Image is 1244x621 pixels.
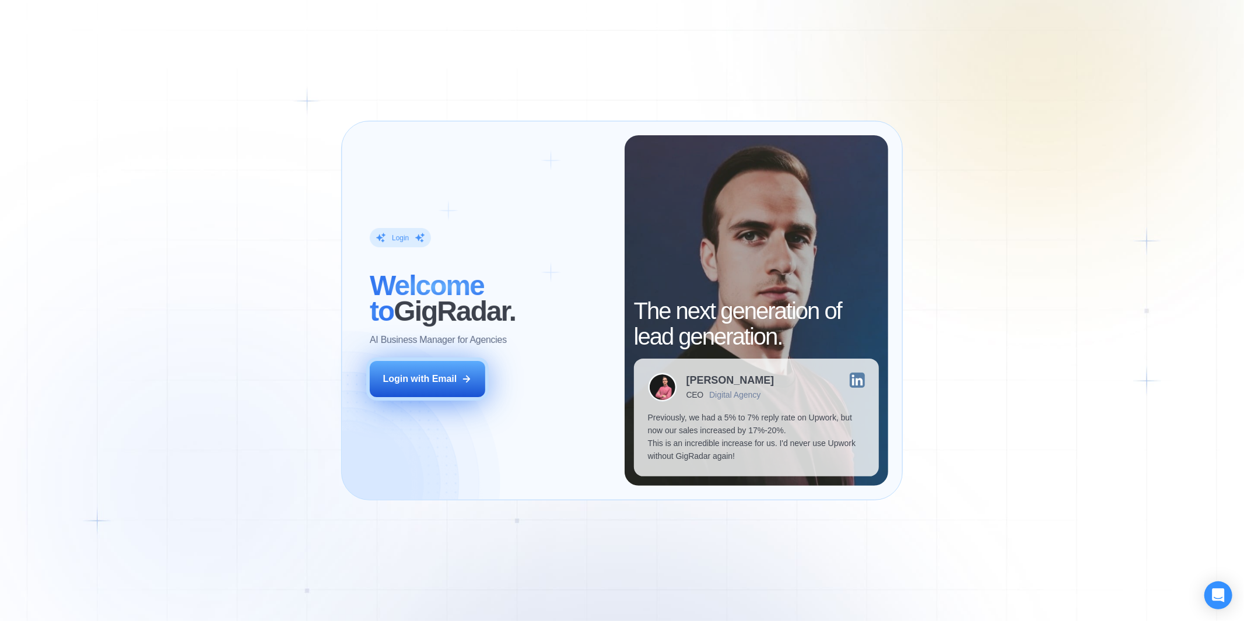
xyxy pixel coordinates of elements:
div: CEO [686,390,703,399]
div: [PERSON_NAME] [686,375,775,385]
div: Login with Email [383,373,457,385]
span: Welcome to [370,270,484,327]
div: Open Intercom Messenger [1204,581,1232,609]
div: Digital Agency [709,390,761,399]
h2: ‍ GigRadar. [370,273,611,324]
div: Login [392,233,409,243]
h2: The next generation of lead generation. [634,298,879,349]
p: Previously, we had a 5% to 7% reply rate on Upwork, but now our sales increased by 17%-20%. This ... [648,411,865,462]
p: AI Business Manager for Agencies [370,334,507,346]
button: Login with Email [370,361,485,397]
